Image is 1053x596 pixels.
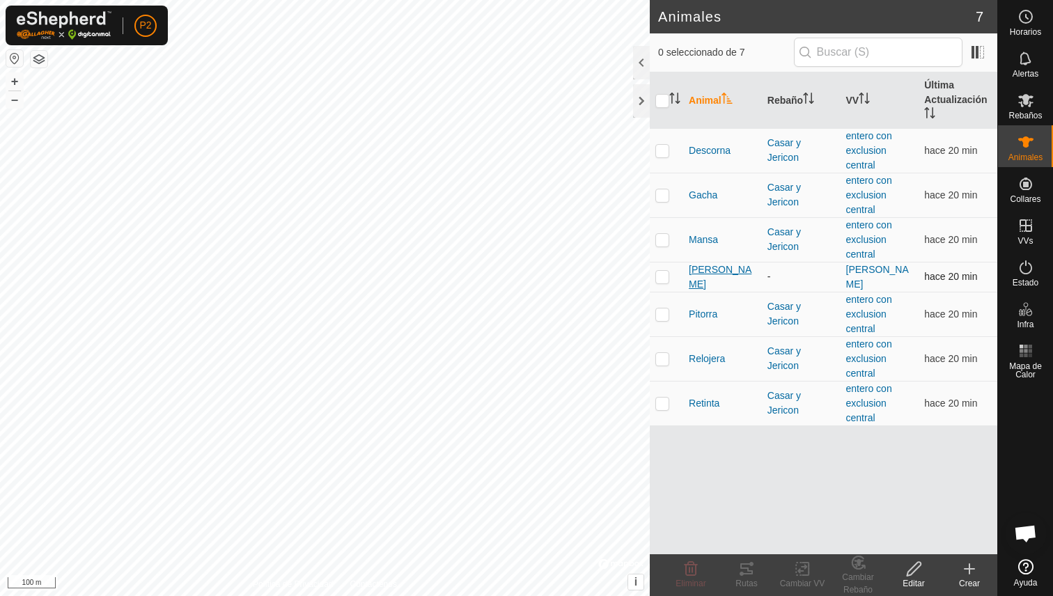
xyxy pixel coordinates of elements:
[1013,70,1038,78] span: Alertas
[721,95,733,106] p-sorticon: Activar para ordenar
[767,269,835,284] div: -
[689,307,717,322] span: Pitorra
[924,189,977,201] span: 24 sept 2025, 18:30
[6,91,23,108] button: –
[998,554,1053,593] a: Ayuda
[350,578,397,590] a: Contáctenos
[846,130,892,171] a: entero con exclusion central
[658,8,976,25] h2: Animales
[924,109,935,120] p-sorticon: Activar para ordenar
[17,11,111,40] img: Logo Gallagher
[803,95,814,106] p-sorticon: Activar para ordenar
[628,574,643,590] button: i
[689,143,731,158] span: Descorna
[767,225,835,254] div: Casar y Jericon
[859,95,870,106] p-sorticon: Activar para ordenar
[1005,512,1047,554] div: Chat abierto
[6,73,23,90] button: +
[1010,195,1040,203] span: Collares
[767,136,835,165] div: Casar y Jericon
[846,219,892,260] a: entero con exclusion central
[1017,237,1033,245] span: VVs
[676,579,705,588] span: Eliminar
[846,338,892,379] a: entero con exclusion central
[919,72,997,129] th: Última Actualización
[846,383,892,423] a: entero con exclusion central
[841,72,919,129] th: VV
[1014,579,1038,587] span: Ayuda
[6,50,23,67] button: Restablecer Mapa
[846,264,909,290] a: [PERSON_NAME]
[830,571,886,596] div: Cambiar Rebaño
[1010,28,1041,36] span: Horarios
[669,95,680,106] p-sorticon: Activar para ordenar
[767,344,835,373] div: Casar y Jericon
[762,72,841,129] th: Rebaño
[1001,362,1050,379] span: Mapa de Calor
[774,577,830,590] div: Cambiar VV
[634,576,637,588] span: i
[689,396,719,411] span: Retinta
[794,38,962,67] input: Buscar (S)
[689,262,756,292] span: [PERSON_NAME]
[1008,111,1042,120] span: Rebaños
[253,578,333,590] a: Política de Privacidad
[1013,279,1038,287] span: Estado
[924,234,977,245] span: 24 sept 2025, 18:30
[767,180,835,210] div: Casar y Jericon
[689,188,717,203] span: Gacha
[976,6,983,27] span: 7
[689,352,725,366] span: Relojera
[31,51,47,68] button: Capas del Mapa
[689,233,718,247] span: Mansa
[846,294,892,334] a: entero con exclusion central
[924,271,977,282] span: 24 sept 2025, 18:30
[767,389,835,418] div: Casar y Jericon
[683,72,762,129] th: Animal
[846,175,892,215] a: entero con exclusion central
[1008,153,1043,162] span: Animales
[924,398,977,409] span: 24 sept 2025, 18:30
[924,145,977,156] span: 24 sept 2025, 18:30
[139,18,151,33] span: P2
[886,577,942,590] div: Editar
[719,577,774,590] div: Rutas
[767,299,835,329] div: Casar y Jericon
[658,45,794,60] span: 0 seleccionado de 7
[1017,320,1033,329] span: Infra
[924,308,977,320] span: 24 sept 2025, 18:30
[942,577,997,590] div: Crear
[924,353,977,364] span: 24 sept 2025, 18:30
